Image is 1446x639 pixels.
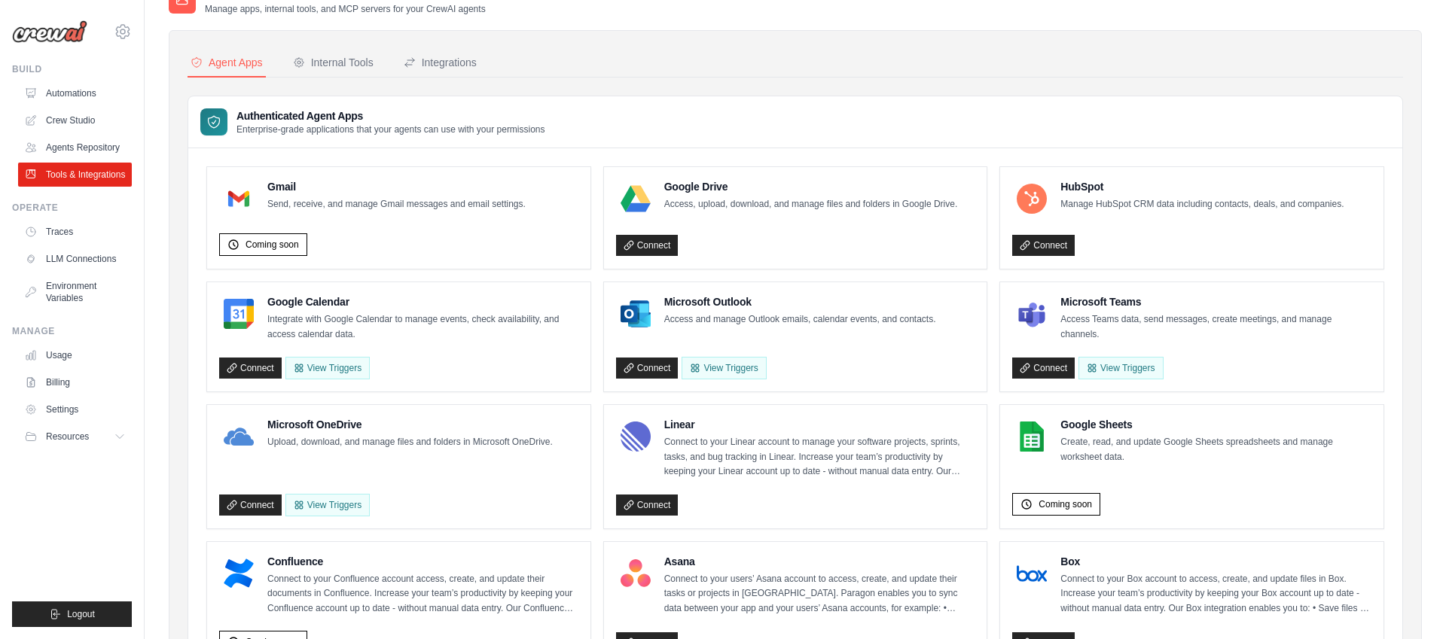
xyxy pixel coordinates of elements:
img: HubSpot Logo [1017,184,1047,214]
a: Connect [616,494,679,516]
h4: Linear [664,417,975,432]
img: Confluence Logo [224,558,254,589]
img: Microsoft Teams Logo [1017,299,1047,329]
div: Integrations [404,55,477,70]
: View Triggers [285,494,370,516]
img: Google Calendar Logo [224,299,254,329]
p: Integrate with Google Calendar to manage events, check availability, and access calendar data. [267,312,578,342]
span: Coming soon [246,239,299,251]
a: Crew Studio [18,108,132,132]
button: Agent Apps [188,49,266,78]
a: Tools & Integrations [18,163,132,187]
img: Microsoft Outlook Logo [621,299,651,329]
div: Internal Tools [293,55,374,70]
span: Resources [46,431,89,443]
a: Environment Variables [18,274,132,310]
img: Google Sheets Logo [1017,421,1047,452]
div: Agent Apps [191,55,263,70]
a: Connect [1012,235,1075,256]
p: Enterprise-grade applications that your agents can use with your permissions [236,123,545,135]
a: LLM Connections [18,247,132,271]
a: Billing [18,370,132,394]
button: Resources [18,424,132,449]
h4: Box [1060,554,1371,569]
p: Access and manage Outlook emails, calendar events, and contacts. [664,312,936,327]
a: Connect [219,358,282,379]
p: Connect to your users’ Asana account to access, create, and update their tasks or projects in [GE... [664,572,975,616]
h4: Microsoft Teams [1060,294,1371,309]
a: Usage [18,343,132,367]
h4: Confluence [267,554,578,569]
img: Box Logo [1017,558,1047,589]
button: Integrations [401,49,480,78]
button: Logout [12,601,132,627]
a: Traces [18,220,132,244]
p: Access, upload, download, and manage files and folders in Google Drive. [664,197,958,212]
a: Automations [18,81,132,105]
img: Gmail Logo [224,184,254,214]
button: Internal Tools [290,49,377,78]
img: Logo [12,20,87,43]
div: Operate [12,202,132,214]
h4: Microsoft Outlook [664,294,936,309]
p: Upload, download, and manage files and folders in Microsoft OneDrive. [267,435,553,450]
p: Connect to your Box account to access, create, and update files in Box. Increase your team’s prod... [1060,572,1371,616]
p: Send, receive, and manage Gmail messages and email settings. [267,197,526,212]
p: Connect to your Linear account to manage your software projects, sprints, tasks, and bug tracking... [664,435,975,479]
img: Google Drive Logo [621,184,651,214]
h4: Google Drive [664,179,958,194]
h4: Google Sheets [1060,417,1371,432]
img: Linear Logo [621,421,651,452]
h4: Gmail [267,179,526,194]
p: Connect to your Confluence account access, create, and update their documents in Confluence. Incr... [267,572,578,616]
a: Agents Repository [18,135,132,160]
: View Triggers [682,357,766,379]
p: Manage apps, internal tools, and MCP servers for your CrewAI agents [205,3,486,15]
span: Logout [67,608,95,620]
p: Create, read, and update Google Sheets spreadsheets and manage worksheet data. [1060,435,1371,464]
img: Microsoft OneDrive Logo [224,421,254,452]
button: View Triggers [285,357,370,379]
h4: Google Calendar [267,294,578,309]
div: Manage [12,325,132,337]
p: Manage HubSpot CRM data including contacts, deals, and companies. [1060,197,1344,212]
h3: Authenticated Agent Apps [236,108,545,123]
a: Connect [1012,358,1075,379]
a: Connect [616,358,679,379]
p: Access Teams data, send messages, create meetings, and manage channels. [1060,312,1371,342]
a: Connect [219,494,282,516]
h4: HubSpot [1060,179,1344,194]
span: Coming soon [1039,498,1092,510]
h4: Microsoft OneDrive [267,417,553,432]
a: Connect [616,235,679,256]
div: Build [12,63,132,75]
: View Triggers [1078,357,1163,379]
h4: Asana [664,554,975,569]
a: Settings [18,397,132,421]
img: Asana Logo [621,558,651,589]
